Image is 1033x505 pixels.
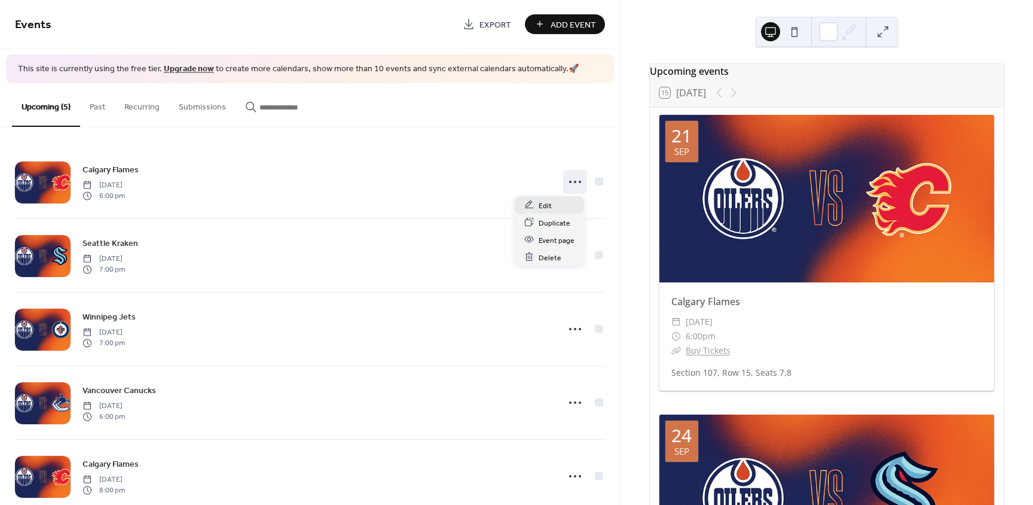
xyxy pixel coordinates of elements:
div: Sep [674,147,689,156]
span: Edit [539,199,552,212]
a: Winnipeg Jets [82,310,136,324]
span: Event page [539,234,574,247]
span: Duplicate [539,217,570,229]
a: Seattle Kraken [82,236,138,250]
span: 7:00 pm [82,338,125,349]
span: [DATE] [82,400,125,411]
span: Seattle Kraken [82,237,138,250]
div: 21 [671,127,692,145]
span: Delete [539,251,561,264]
span: Add Event [551,19,596,31]
span: Vancouver Canucks [82,384,156,397]
div: Sep [674,447,689,456]
div: ​ [671,343,681,358]
div: 24 [671,427,692,445]
button: Past [80,83,115,126]
span: Events [15,13,51,36]
a: Buy Tickets [686,345,731,356]
span: [DATE] [82,253,125,264]
a: Calgary Flames [671,295,740,308]
a: Upgrade now [164,61,214,77]
span: [DATE] [82,327,125,337]
span: 8:00 pm [82,485,125,496]
div: Upcoming events [650,64,1004,78]
span: [DATE] [686,315,713,329]
div: ​ [671,329,681,343]
span: 6:00 pm [82,412,125,422]
div: ​ [671,315,681,329]
span: [DATE] [82,180,125,190]
a: Vancouver Canucks [82,384,156,397]
button: Add Event [525,14,605,34]
span: 6:00 pm [82,191,125,202]
span: This site is currently using the free tier. to create more calendars, show more than 10 events an... [18,63,579,75]
button: Recurring [115,83,169,126]
a: Calgary Flames [82,163,139,177]
button: Submissions [169,83,236,126]
a: Export [454,14,520,34]
a: Calgary Flames [82,457,139,471]
span: Export [479,19,511,31]
span: 6:00pm [686,329,716,343]
button: Upcoming (5) [12,83,80,127]
span: 7:00 pm [82,264,125,275]
span: [DATE] [82,474,125,485]
div: Section 107, Row 15, Seats 7,8 [659,366,994,379]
